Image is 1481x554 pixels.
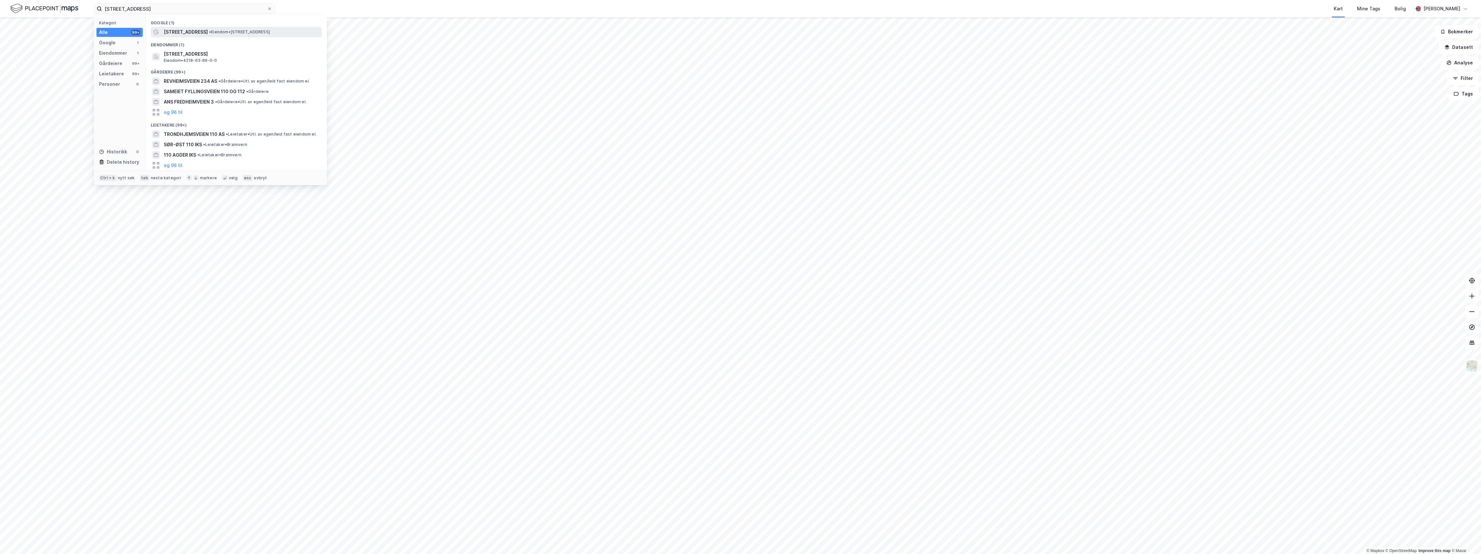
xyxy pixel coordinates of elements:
[99,28,108,36] div: Alle
[135,50,140,56] div: 1
[99,148,127,156] div: Historikk
[99,60,122,67] div: Gårdeiere
[200,175,217,181] div: markere
[209,29,270,35] span: Eiendom • [STREET_ADDRESS]
[135,149,140,154] div: 0
[1466,360,1478,372] img: Z
[246,89,248,94] span: •
[164,28,208,36] span: [STREET_ADDRESS]
[164,88,245,95] span: SAMEIET FYLLINGSVEIEN 110 OG 112
[1357,5,1380,13] div: Mine Tags
[118,175,135,181] div: nytt søk
[131,61,140,66] div: 99+
[1439,41,1478,54] button: Datasett
[135,40,140,45] div: 1
[226,132,317,137] span: Leietaker • Utl. av egen/leid fast eiendom el.
[99,70,124,78] div: Leietakere
[135,82,140,87] div: 0
[164,50,319,58] span: [STREET_ADDRESS]
[1395,5,1406,13] div: Bolig
[1366,548,1384,553] a: Mapbox
[226,132,228,137] span: •
[146,117,327,129] div: Leietakere (99+)
[243,175,253,181] div: esc
[131,30,140,35] div: 99+
[146,15,327,27] div: Google (1)
[164,141,202,149] span: SØR-ØST 110 IKS
[164,58,217,63] span: Eiendom • 4218-63-89-0-0
[254,175,267,181] div: avbryt
[164,98,214,106] span: ANS FREDHEIMVEIEN 3
[218,79,220,83] span: •
[131,71,140,76] div: 99+
[197,152,199,157] span: •
[164,108,183,116] button: og 96 til
[164,161,183,169] button: og 96 til
[99,175,117,181] div: Ctrl + k
[1386,548,1417,553] a: OpenStreetMap
[102,4,267,14] input: Søk på adresse, matrikkel, gårdeiere, leietakere eller personer
[1449,523,1481,554] iframe: Chat Widget
[197,152,241,158] span: Leietaker • Brannvern
[215,99,217,104] span: •
[10,3,78,14] img: logo.f888ab2527a4732fd821a326f86c7f29.svg
[146,64,327,76] div: Gårdeiere (99+)
[1435,25,1478,38] button: Bokmerker
[203,142,205,147] span: •
[1447,72,1478,85] button: Filter
[107,158,139,166] div: Delete history
[246,89,269,94] span: Gårdeiere
[146,37,327,49] div: Eiendommer (1)
[218,79,310,84] span: Gårdeiere • Utl. av egen/leid fast eiendom el.
[99,80,120,88] div: Personer
[1441,56,1478,69] button: Analyse
[164,151,196,159] span: 110 AGDER IKS
[1448,87,1478,100] button: Tags
[140,175,150,181] div: tab
[99,39,116,47] div: Google
[1449,523,1481,554] div: Kontrollprogram for chat
[229,175,238,181] div: velg
[209,29,211,34] span: •
[151,175,181,181] div: neste kategori
[99,49,127,57] div: Eiendommer
[1419,548,1451,553] a: Improve this map
[164,130,225,138] span: TRONDHJEMSVEIEN 110 AS
[203,142,247,147] span: Leietaker • Brannvern
[1334,5,1343,13] div: Kart
[99,20,143,25] div: Kategori
[164,77,217,85] span: REVHEIMSVEIEN 234 AS
[215,99,306,105] span: Gårdeiere • Utl. av egen/leid fast eiendom el.
[1423,5,1460,13] div: [PERSON_NAME]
